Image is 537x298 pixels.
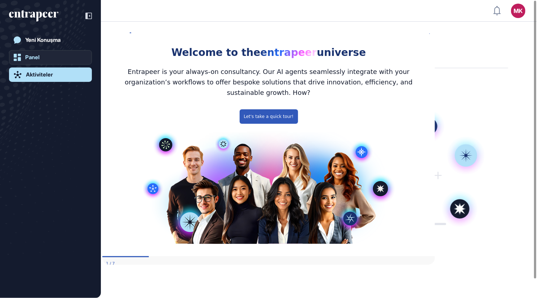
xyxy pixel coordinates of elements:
[9,10,58,22] div: entrapeer-logo
[9,67,92,82] a: Aktiviteler
[4,228,13,233] div: Step 1 of 7
[158,13,214,25] span: entrapeer
[6,33,327,65] h3: Entrapeer is your always-on consultancy. Our AI agents seamlessly integrate with your organizatio...
[34,96,299,211] img: Modal Media
[25,54,40,61] div: Panel
[26,71,53,78] div: Aktiviteler
[137,76,196,91] button: Let's take a quick tour!
[9,50,92,65] a: Panel
[511,4,525,18] button: MK
[9,33,92,47] a: Yeni Konuşma
[130,32,179,43] div: Activities
[25,37,61,43] div: Yeni Konuşma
